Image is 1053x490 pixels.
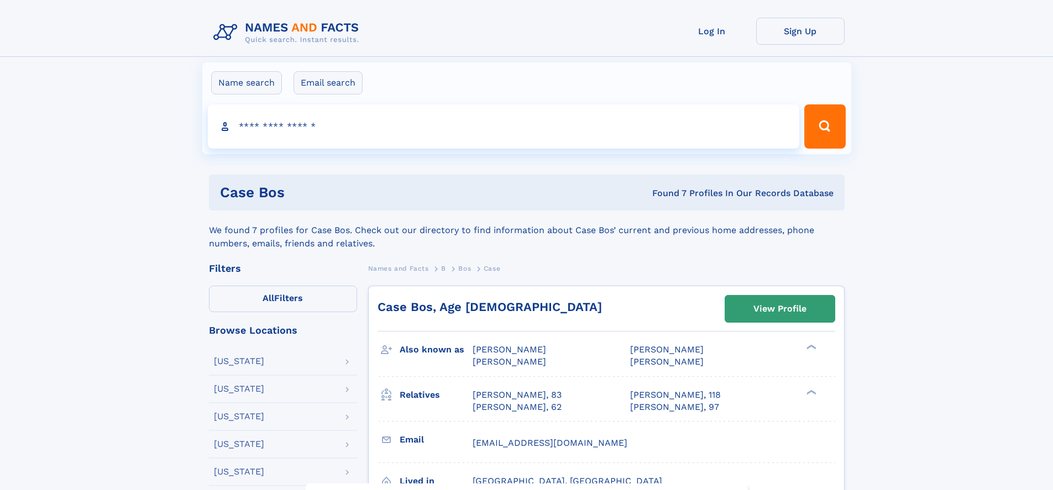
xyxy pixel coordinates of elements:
[804,344,817,351] div: ❯
[263,293,274,303] span: All
[668,18,756,45] a: Log In
[630,344,704,355] span: [PERSON_NAME]
[458,265,471,272] span: Bos
[400,340,473,359] h3: Also known as
[753,296,806,322] div: View Profile
[473,389,562,401] a: [PERSON_NAME], 83
[441,261,446,275] a: B
[458,261,471,275] a: Bos
[630,356,704,367] span: [PERSON_NAME]
[473,356,546,367] span: [PERSON_NAME]
[473,401,562,413] a: [PERSON_NAME], 62
[214,467,264,476] div: [US_STATE]
[214,412,264,421] div: [US_STATE]
[209,264,357,273] div: Filters
[214,384,264,393] div: [US_STATE]
[441,265,446,272] span: B
[468,187,834,199] div: Found 7 Profiles In Our Records Database
[473,476,662,486] span: [GEOGRAPHIC_DATA], [GEOGRAPHIC_DATA]
[209,325,357,335] div: Browse Locations
[400,386,473,404] h3: Relatives
[220,186,469,199] h1: Case Bos
[294,71,363,94] label: Email search
[630,389,721,401] a: [PERSON_NAME], 118
[214,440,264,449] div: [US_STATE]
[209,18,368,48] img: Logo Names and Facts
[630,401,719,413] a: [PERSON_NAME], 97
[368,261,429,275] a: Names and Facts
[214,357,264,366] div: [US_STATE]
[209,286,357,312] label: Filters
[804,388,817,396] div: ❯
[211,71,282,94] label: Name search
[804,104,845,149] button: Search Button
[208,104,800,149] input: search input
[400,430,473,449] h3: Email
[484,265,500,272] span: Case
[473,438,627,448] span: [EMAIL_ADDRESS][DOMAIN_NAME]
[378,300,602,314] a: Case Bos, Age [DEMOGRAPHIC_DATA]
[725,296,835,322] a: View Profile
[473,344,546,355] span: [PERSON_NAME]
[756,18,845,45] a: Sign Up
[209,210,845,250] div: We found 7 profiles for Case Bos. Check out our directory to find information about Case Bos’ cur...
